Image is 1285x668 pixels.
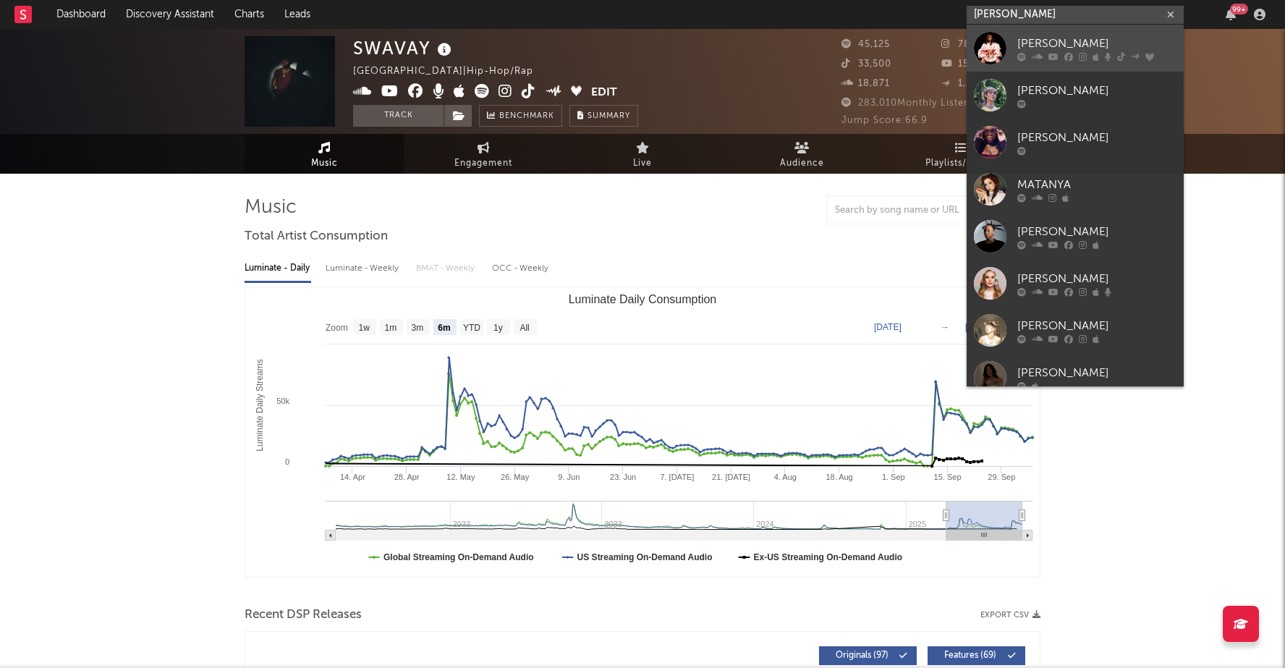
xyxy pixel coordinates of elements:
text: 14. Apr [340,473,365,481]
span: 45,125 [841,40,890,49]
span: Audience [780,155,824,172]
text: 18. Aug [826,473,852,481]
a: Playlists/Charts [881,134,1040,174]
span: Engagement [454,155,512,172]
a: [PERSON_NAME] [967,213,1184,260]
text: 28. Apr [394,473,420,481]
span: Playlists/Charts [925,155,997,172]
div: [GEOGRAPHIC_DATA] | Hip-Hop/Rap [353,63,550,80]
span: 18,871 [841,79,890,88]
svg: Luminate Daily Consumption [245,287,1040,577]
button: Export CSV [980,611,1040,620]
div: MATANYA [1017,176,1176,193]
text: 15. Sep [934,473,962,481]
text: → [941,322,949,332]
span: 15,500 [941,59,991,69]
div: [PERSON_NAME] [1017,364,1176,381]
div: [PERSON_NAME] [1017,35,1176,52]
span: 1,255 [941,79,983,88]
div: Luminate - Daily [245,256,311,281]
a: Music [245,134,404,174]
span: Originals ( 97 ) [828,651,895,660]
span: Jump Score: 66.9 [841,116,928,125]
text: 9. Jun [558,473,580,481]
button: Track [353,105,444,127]
a: MATANYA [967,166,1184,213]
text: 0 [285,457,289,466]
div: OCC - Weekly [492,256,550,281]
input: Search for artists [967,6,1184,24]
text: All [519,323,529,333]
text: Zoom [326,323,348,333]
text: Global Streaming On-Demand Audio [383,552,534,562]
text: YTD [463,323,480,333]
span: Live [633,155,652,172]
button: Features(69) [928,646,1025,665]
span: 33,500 [841,59,891,69]
a: [PERSON_NAME] [967,119,1184,166]
div: [PERSON_NAME] [1017,223,1176,240]
input: Search by song name or URL [828,205,980,216]
text: US Streaming On-Demand Audio [577,552,713,562]
text: 21. [DATE] [712,473,750,481]
span: Summary [588,112,630,120]
text: 6m [438,323,450,333]
text: 29. Sep [988,473,1015,481]
text: 1w [359,323,370,333]
a: [PERSON_NAME] [967,72,1184,119]
span: 78,619 [941,40,991,49]
span: Music [311,155,338,172]
a: Benchmark [479,105,562,127]
text: 1. Sep [882,473,905,481]
a: Engagement [404,134,563,174]
span: 283,010 Monthly Listeners [841,98,985,108]
span: Features ( 69 ) [937,651,1004,660]
span: Recent DSP Releases [245,606,362,624]
text: Luminate Daily Consumption [569,293,717,305]
span: Total Artist Consumption [245,228,388,245]
div: [PERSON_NAME] [1017,129,1176,146]
text: Luminate Daily Streams [255,359,265,451]
div: [PERSON_NAME] [1017,82,1176,99]
text: 1y [493,323,503,333]
div: SWAVAY [353,36,455,60]
text: 26. May [501,473,530,481]
a: [PERSON_NAME] [967,354,1184,401]
button: Summary [569,105,638,127]
text: 7. [DATE] [660,473,694,481]
button: Originals(97) [819,646,917,665]
button: 99+ [1226,9,1236,20]
a: [PERSON_NAME] [967,260,1184,307]
span: Benchmark [499,108,554,125]
a: [PERSON_NAME] [967,307,1184,354]
text: 3m [412,323,424,333]
div: [PERSON_NAME] [1017,317,1176,334]
text: [DATE] [874,322,902,332]
div: [PERSON_NAME] [1017,270,1176,287]
text: [DATE] [965,322,993,332]
text: 1m [385,323,397,333]
div: Luminate - Weekly [326,256,402,281]
text: Ex-US Streaming On-Demand Audio [754,552,903,562]
button: Edit [591,84,617,102]
text: 12. May [446,473,475,481]
a: Audience [722,134,881,174]
text: 4. Aug [774,473,797,481]
div: 99 + [1230,4,1248,14]
text: 50k [276,397,289,405]
a: [PERSON_NAME] [967,25,1184,72]
a: Live [563,134,722,174]
text: 23. Jun [610,473,636,481]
